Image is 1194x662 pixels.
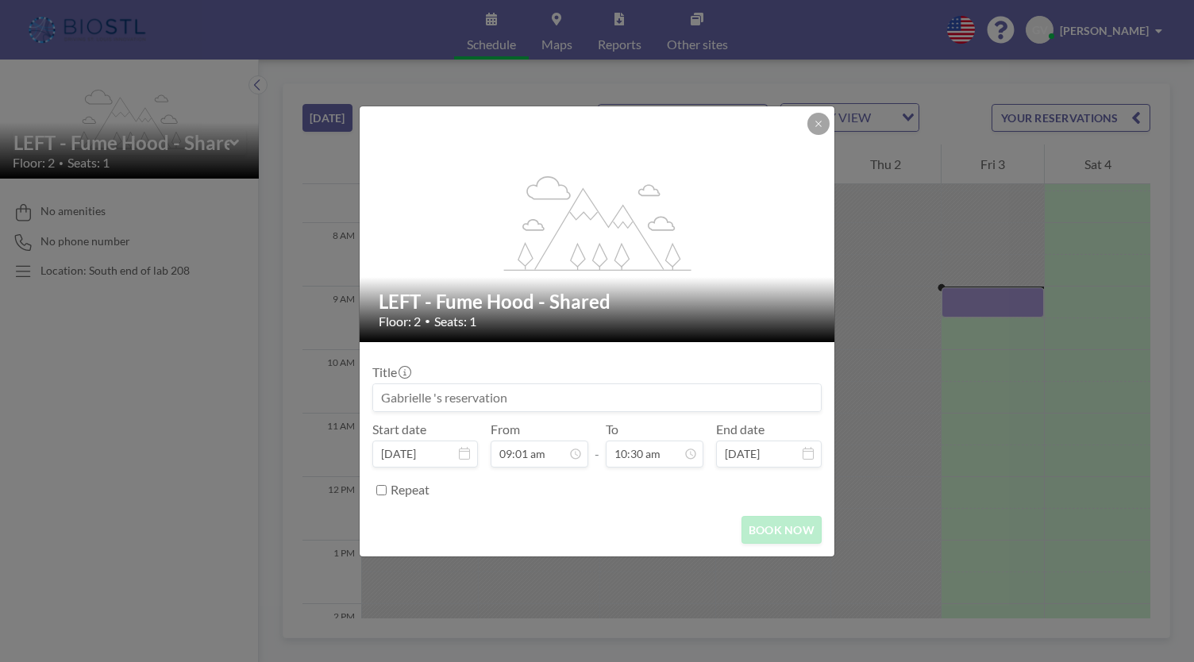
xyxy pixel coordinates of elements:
[741,516,822,544] button: BOOK NOW
[379,290,817,314] h2: LEFT - Fume Hood - Shared
[491,421,520,437] label: From
[372,364,410,380] label: Title
[716,421,765,437] label: End date
[504,175,691,270] g: flex-grow: 1.2;
[372,421,426,437] label: Start date
[379,314,421,329] span: Floor: 2
[434,314,476,329] span: Seats: 1
[391,482,429,498] label: Repeat
[595,427,599,462] span: -
[606,421,618,437] label: To
[373,384,821,411] input: Gabrielle 's reservation
[425,315,430,327] span: •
